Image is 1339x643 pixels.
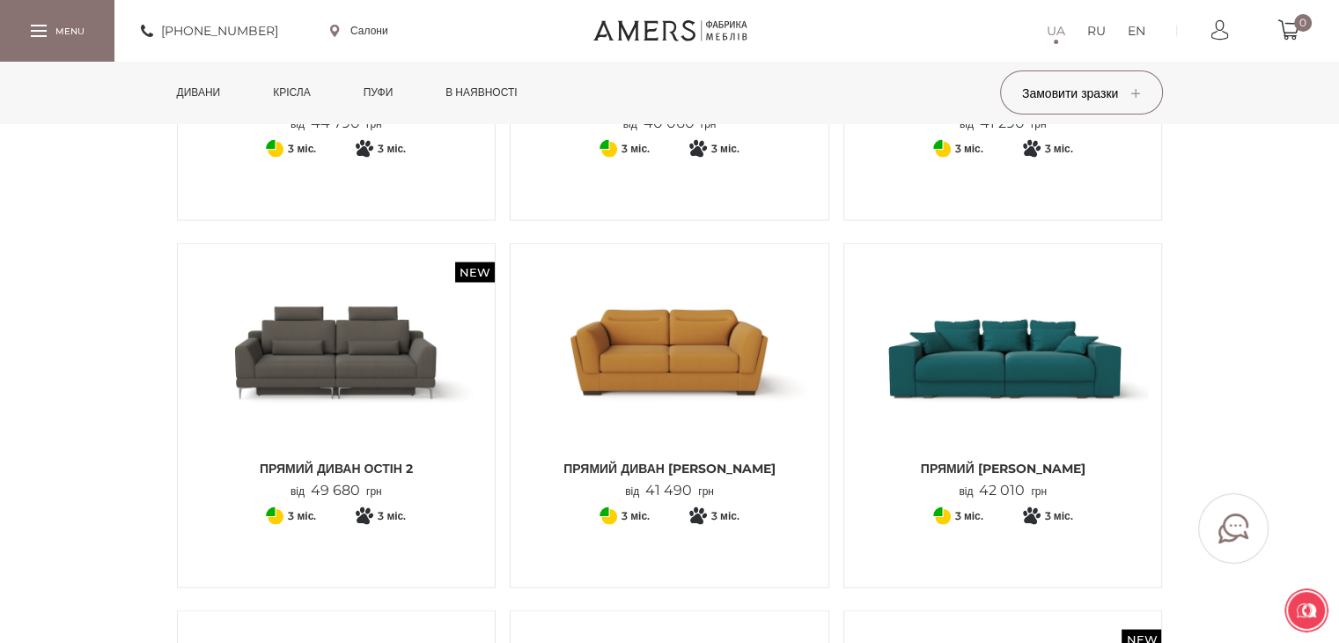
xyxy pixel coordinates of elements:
[955,505,983,526] span: 3 міс.
[1022,85,1140,101] span: Замовити зразки
[291,482,382,499] p: від грн
[350,62,407,123] a: Пуфи
[288,505,316,526] span: 3 міс.
[455,262,495,282] span: New
[1294,14,1312,32] span: 0
[524,459,815,477] span: Прямий диван [PERSON_NAME]
[432,62,530,123] a: в наявності
[288,137,316,159] span: 3 міс.
[378,505,406,526] span: 3 міс.
[1087,20,1106,41] a: RU
[1000,70,1163,115] button: Замовити зразки
[955,137,983,159] span: 3 міс.
[164,62,234,123] a: Дивани
[973,481,1031,498] span: 42 010
[330,23,388,39] a: Салони
[378,137,406,159] span: 3 міс.
[1128,20,1145,41] a: EN
[191,256,482,499] a: New Прямий диван ОСТІН 2 Прямий диван ОСТІН 2 Прямий диван ОСТІН 2 від49 680грн
[625,482,714,499] p: від грн
[305,481,366,498] span: 49 680
[959,482,1047,499] p: від грн
[857,256,1149,499] a: Прямий диван БРУНО Прямий диван БРУНО Прямий [PERSON_NAME] від42 010грн
[857,459,1149,477] span: Прямий [PERSON_NAME]
[141,20,278,41] a: [PHONE_NUMBER]
[711,505,739,526] span: 3 міс.
[1045,137,1073,159] span: 3 міс.
[622,137,650,159] span: 3 міс.
[639,481,698,498] span: 41 490
[191,459,482,477] span: Прямий диван ОСТІН 2
[260,62,323,123] a: Крісла
[1047,20,1065,41] a: UA
[711,137,739,159] span: 3 міс.
[524,256,815,499] a: Прямий диван Софія Прямий диван Софія Прямий диван [PERSON_NAME] від41 490грн
[1045,505,1073,526] span: 3 міс.
[622,505,650,526] span: 3 міс.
